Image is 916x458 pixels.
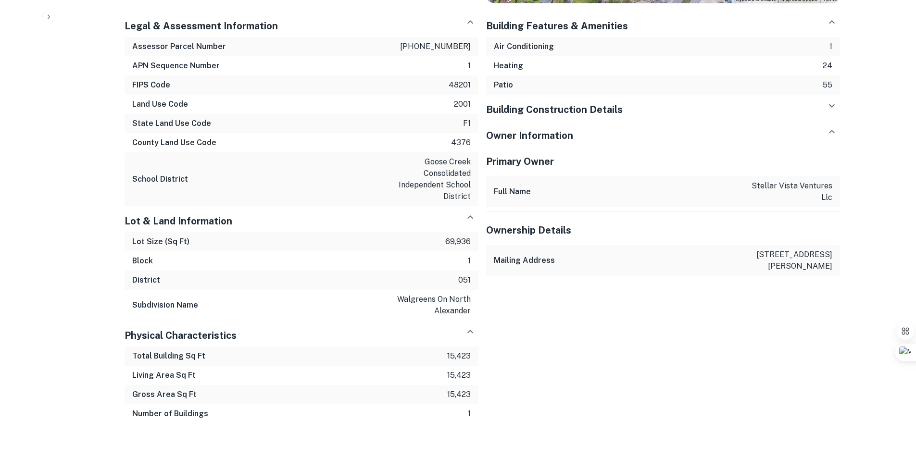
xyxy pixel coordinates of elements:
[463,118,471,129] p: f1
[468,408,471,420] p: 1
[494,60,523,72] h6: Heating
[132,41,226,52] h6: Assessor Parcel Number
[447,350,471,362] p: 15,423
[132,389,197,400] h6: Gross Area Sq Ft
[494,186,531,198] h6: Full Name
[132,299,198,311] h6: Subdivision Name
[132,236,189,248] h6: Lot Size (Sq Ft)
[132,60,220,72] h6: APN Sequence Number
[400,41,471,52] p: [PHONE_NUMBER]
[132,137,216,149] h6: County Land Use Code
[447,370,471,381] p: 15,423
[468,255,471,267] p: 1
[132,350,205,362] h6: Total Building Sq Ft
[125,214,232,228] h5: Lot & Land Information
[447,389,471,400] p: 15,423
[494,255,555,266] h6: Mailing Address
[125,19,278,33] h5: Legal & Assessment Information
[445,236,471,248] p: 69,936
[458,274,471,286] p: 051
[132,255,153,267] h6: Block
[823,79,832,91] p: 55
[132,118,211,129] h6: State Land Use Code
[486,223,840,237] h5: Ownership Details
[132,173,188,185] h6: School District
[486,154,840,169] h5: Primary Owner
[132,274,160,286] h6: District
[486,128,573,143] h5: Owner Information
[384,156,471,202] p: goose creek consolidated independent school district
[486,19,628,33] h5: Building Features & Amenities
[746,249,832,272] p: [STREET_ADDRESS][PERSON_NAME]
[868,381,916,427] iframe: Chat Widget
[494,41,554,52] h6: Air Conditioning
[823,60,832,72] p: 24
[494,79,513,91] h6: Patio
[486,102,623,117] h5: Building Construction Details
[125,328,237,343] h5: Physical Characteristics
[829,41,832,52] p: 1
[132,79,170,91] h6: FIPS Code
[468,60,471,72] p: 1
[454,99,471,110] p: 2001
[384,294,471,317] p: walgreens on north alexander
[132,408,208,420] h6: Number of Buildings
[451,137,471,149] p: 4376
[449,79,471,91] p: 48201
[132,370,196,381] h6: Living Area Sq Ft
[132,99,188,110] h6: Land Use Code
[746,180,832,203] p: stellar vista ventures llc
